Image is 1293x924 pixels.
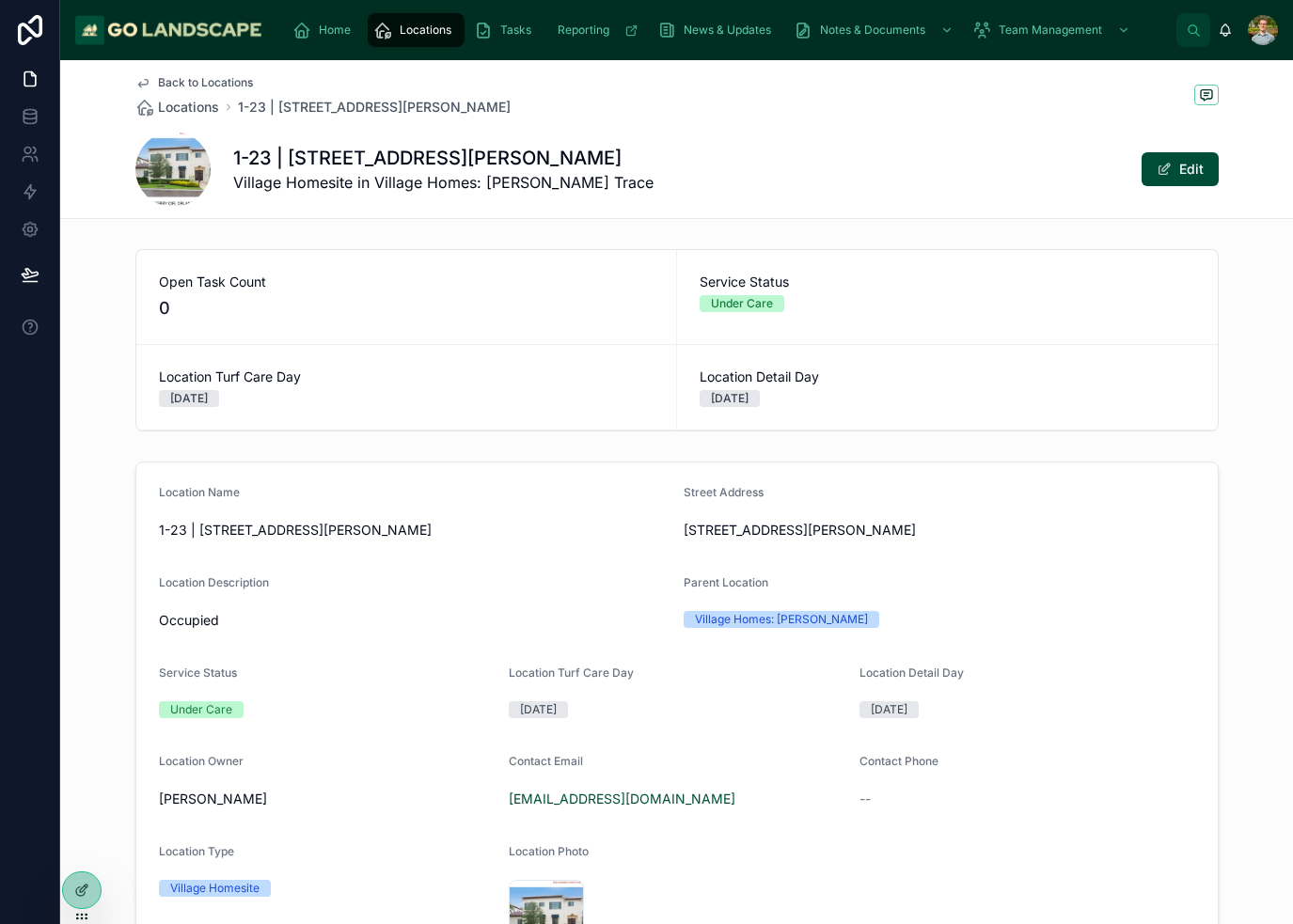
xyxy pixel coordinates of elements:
[159,273,654,291] span: Open Task Count
[967,13,1140,47] a: Team Management
[859,666,964,680] span: Location Detail Day
[135,75,253,90] a: Back to Locations
[159,295,654,321] span: 0
[999,23,1102,38] span: Team Management
[170,390,208,407] div: [DATE]
[277,9,1176,51] div: scrollable content
[159,666,237,680] span: Service Status
[711,390,749,407] div: [DATE]
[859,790,871,808] span: --
[159,521,670,540] span: 1-23 | [STREET_ADDRESS][PERSON_NAME]
[159,790,495,808] span: [PERSON_NAME]
[509,844,589,858] span: Location Photo
[368,13,465,47] a: Locations
[158,98,219,117] span: Locations
[788,13,963,47] a: Notes & Documents
[75,15,262,45] img: App logo
[684,575,768,589] span: Parent Location
[871,701,907,718] div: [DATE]
[159,754,244,768] span: Location Owner
[558,23,609,38] span: Reporting
[684,521,1194,540] span: [STREET_ADDRESS][PERSON_NAME]
[684,485,764,499] span: Street Address
[509,666,634,680] span: Location Turf Care Day
[400,23,451,38] span: Locations
[158,75,253,90] span: Back to Locations
[652,13,784,47] a: News & Updates
[238,98,511,117] a: 1-23 | [STREET_ADDRESS][PERSON_NAME]
[170,701,232,718] div: Under Care
[159,368,654,386] span: Location Turf Care Day
[1142,152,1219,186] button: Edit
[319,23,351,38] span: Home
[159,575,269,589] span: Location Description
[711,295,773,312] div: Under Care
[159,485,240,499] span: Location Name
[700,273,1195,291] span: Service Status
[287,13,364,47] a: Home
[159,611,670,630] span: Occupied
[159,844,234,858] span: Location Type
[500,23,531,38] span: Tasks
[820,23,925,38] span: Notes & Documents
[509,754,583,768] span: Contact Email
[509,790,735,808] a: [EMAIL_ADDRESS][DOMAIN_NAME]
[695,611,868,628] div: Village Homes: [PERSON_NAME]
[233,171,654,194] span: Village Homesite in Village Homes: [PERSON_NAME] Trace
[548,13,648,47] a: Reporting
[520,701,557,718] div: [DATE]
[233,145,654,171] h1: 1-23 | [STREET_ADDRESS][PERSON_NAME]
[135,98,219,117] a: Locations
[170,880,260,897] div: Village Homesite
[859,754,938,768] span: Contact Phone
[468,13,544,47] a: Tasks
[700,368,1195,386] span: Location Detail Day
[684,23,771,38] span: News & Updates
